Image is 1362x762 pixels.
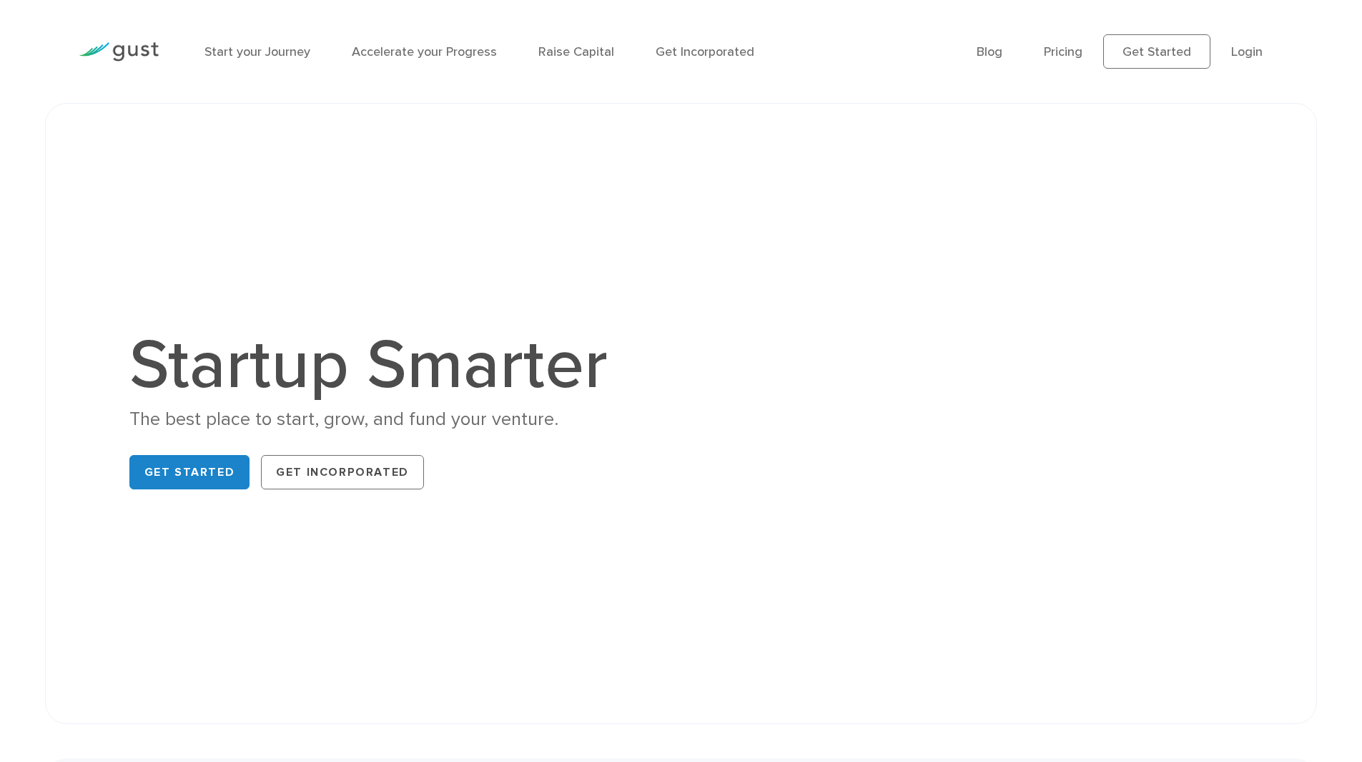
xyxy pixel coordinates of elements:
a: Get Started [129,455,250,489]
a: Accelerate your Progress [352,44,497,59]
img: Gust Logo [79,42,159,62]
a: Blog [977,44,1002,59]
div: The best place to start, grow, and fund your venture. [129,407,623,432]
a: Get Incorporated [261,455,424,489]
a: Get Started [1103,34,1210,69]
a: Get Incorporated [656,44,754,59]
a: Raise Capital [538,44,614,59]
h1: Startup Smarter [129,331,623,400]
a: Login [1231,44,1263,59]
a: Start your Journey [204,44,310,59]
a: Pricing [1044,44,1082,59]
